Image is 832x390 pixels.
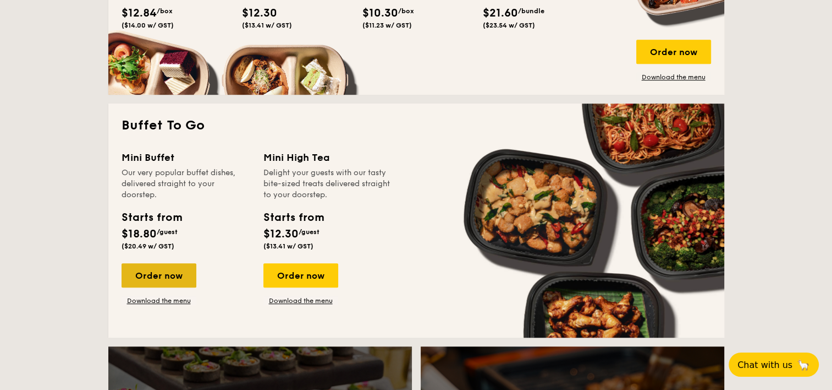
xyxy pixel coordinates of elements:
[263,263,338,288] div: Order now
[122,227,157,241] span: $18.80
[242,7,277,20] span: $12.30
[263,150,392,165] div: Mini High Tea
[263,167,392,201] div: Delight your guests with our tasty bite-sized treats delivered straight to your doorstep.
[122,21,174,29] span: ($14.00 w/ GST)
[122,167,250,201] div: Our very popular buffet dishes, delivered straight to your doorstep.
[398,7,414,15] span: /box
[122,117,711,134] h2: Buffet To Go
[483,7,518,20] span: $21.60
[263,242,313,250] span: ($13.41 w/ GST)
[729,353,819,377] button: Chat with us🦙
[242,21,292,29] span: ($13.41 w/ GST)
[157,228,178,236] span: /guest
[299,228,319,236] span: /guest
[157,7,173,15] span: /box
[263,209,323,226] div: Starts from
[122,150,250,165] div: Mini Buffet
[636,73,711,82] a: Download the menu
[737,360,792,370] span: Chat with us
[636,40,711,64] div: Order now
[797,359,810,371] span: 🦙
[362,21,412,29] span: ($11.23 w/ GST)
[483,21,535,29] span: ($23.54 w/ GST)
[263,227,299,241] span: $12.30
[362,7,398,20] span: $10.30
[122,263,196,288] div: Order now
[122,209,181,226] div: Starts from
[122,242,174,250] span: ($20.49 w/ GST)
[263,296,338,305] a: Download the menu
[122,296,196,305] a: Download the menu
[518,7,544,15] span: /bundle
[122,7,157,20] span: $12.84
